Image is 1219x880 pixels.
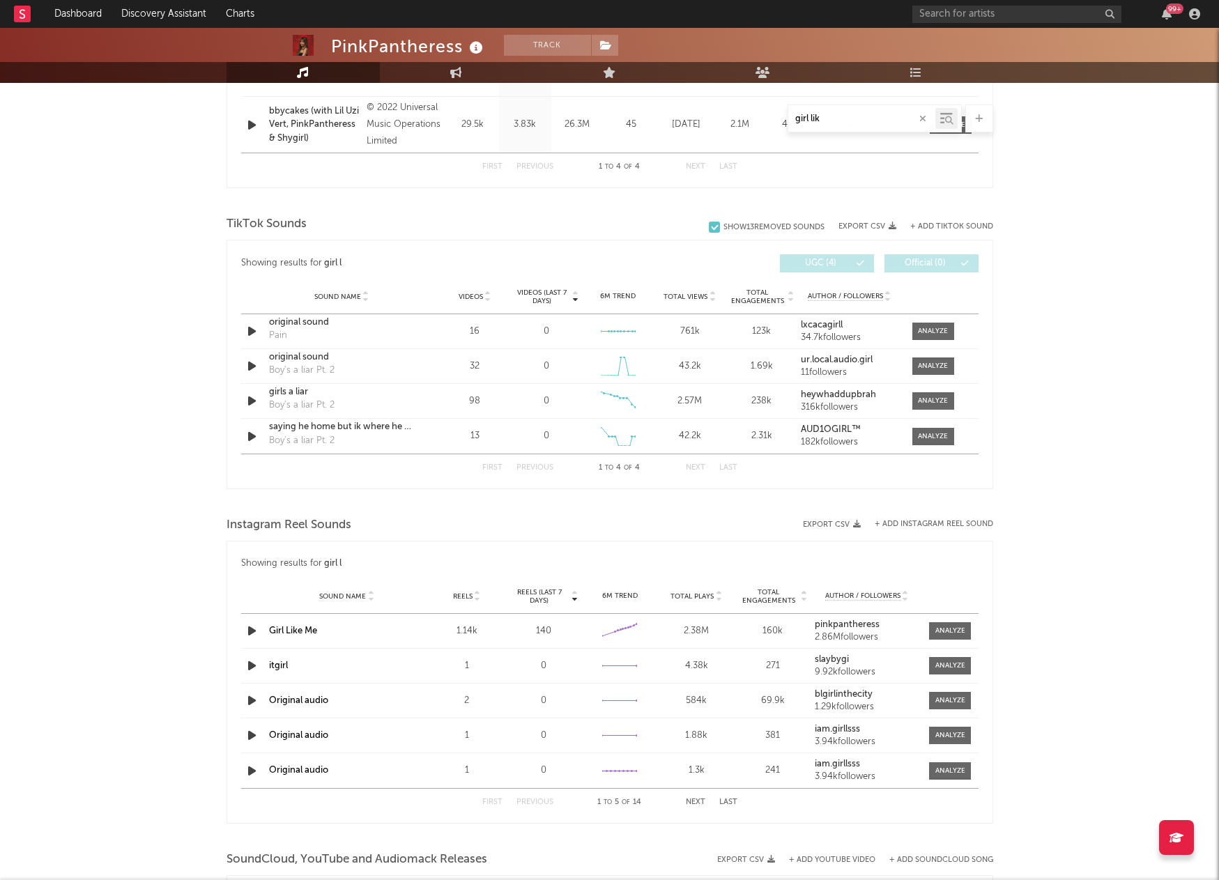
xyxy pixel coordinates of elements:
strong: iam.girllsss [815,725,860,734]
div: 1.88k [661,729,731,743]
div: 182k followers [801,438,898,447]
span: Total Plays [670,592,714,601]
span: Sound Name [314,293,361,301]
div: 1 5 14 [581,794,658,811]
div: 13 [443,429,507,443]
a: girls a liar [269,385,415,399]
span: Total Engagements [729,288,785,305]
div: 0 [509,694,578,708]
div: © 2022 Universal Music Operations Limited [367,100,443,150]
button: First [482,798,503,806]
button: Next [686,798,705,806]
span: Sound Name [319,592,366,601]
div: 2.86M followers [815,633,919,642]
div: 32 [443,360,507,373]
button: UGC(4) [780,254,874,272]
div: 1 4 4 [581,159,658,176]
div: 1 [432,659,502,673]
span: Official ( 0 ) [894,259,958,268]
div: + Add YouTube Video [775,856,875,864]
div: 381 [738,729,808,743]
div: 1.3k [661,764,731,778]
div: 4.38k [661,659,731,673]
div: 9.92k followers [815,667,919,677]
div: 0 [544,360,549,373]
strong: lxcacagirll [801,321,843,330]
button: Export CSV [717,856,775,864]
span: of [624,164,632,170]
span: of [622,799,630,805]
a: Girl Like Me [269,626,317,635]
span: Author / Followers [808,292,883,301]
div: 1.14k [432,624,502,638]
input: Search for artists [912,6,1121,23]
button: Last [719,464,737,472]
span: Author / Followers [825,592,900,601]
div: 761k [657,325,722,339]
div: 271 [738,659,808,673]
div: 98 [443,394,507,408]
strong: heywhaddupbrah [801,390,876,399]
div: 584k [661,694,731,708]
button: + Add TikTok Sound [910,223,993,231]
a: original sound [269,350,415,364]
a: heywhaddupbrah [801,390,898,400]
div: + Add Instagram Reel Sound [861,520,993,528]
div: 16 [443,325,507,339]
div: 140 [509,624,578,638]
button: First [482,163,503,171]
div: Showing results for [241,254,610,272]
div: 1.29k followers [815,702,919,712]
span: UGC ( 4 ) [789,259,853,268]
a: original sound [269,316,415,330]
button: Official(0) [884,254,979,272]
div: 238k [729,394,794,408]
a: iam.girllsss [815,759,919,769]
div: 34.7k followers [801,333,898,343]
a: iam.girllsss [815,725,919,734]
span: TikTok Sounds [227,216,307,233]
div: 1 [432,764,502,778]
div: Boy's a liar Pt. 2 [269,364,335,378]
span: Instagram Reel Sounds [227,517,351,534]
span: to [604,799,612,805]
button: Previous [516,798,553,806]
div: 3.94k followers [815,772,919,782]
strong: AUD1OGIRL™ [801,425,861,434]
button: + Add SoundCloud Song [889,856,993,864]
button: Export CSV [838,222,896,231]
div: 1.69k [729,360,794,373]
button: First [482,464,503,472]
button: Track [504,35,591,56]
a: blgirlinthecity [815,690,919,700]
div: PinkPantheress [331,35,486,58]
input: Search by song name or URL [788,114,935,125]
button: + Add TikTok Sound [896,223,993,231]
a: saying he home but ik where he at like [269,420,415,434]
div: 160k [738,624,808,638]
span: Total Engagements [738,588,799,605]
div: 0 [544,429,549,443]
button: Next [686,163,705,171]
div: Showing results for [241,555,979,572]
a: Original audio [269,731,328,740]
div: girl l [324,255,342,272]
div: 6M Trend [585,591,655,601]
strong: slaybygi [815,655,849,664]
a: lxcacagirll [801,321,898,330]
div: 43.2k [657,360,722,373]
div: 0 [544,325,549,339]
div: 1 4 4 [581,460,658,477]
span: Reels [453,592,473,601]
div: Boy's a liar Pt. 2 [269,434,335,448]
button: + Add Instagram Reel Sound [875,520,993,528]
div: girl l [324,555,342,572]
button: + Add SoundCloud Song [875,856,993,864]
div: 11 followers [801,368,898,378]
div: Boy's a liar Pt. 2 [269,399,335,412]
a: ur.local.audio.girl [801,355,898,365]
strong: ur.local.audio.girl [801,355,873,364]
span: Total Views [664,293,707,301]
